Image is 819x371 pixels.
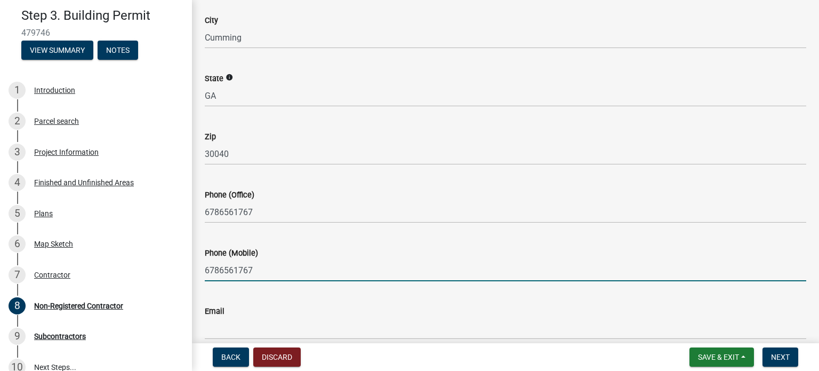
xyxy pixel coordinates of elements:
div: 9 [9,328,26,345]
button: View Summary [21,41,93,60]
div: 4 [9,174,26,191]
label: City [205,17,218,25]
label: Phone (Mobile) [205,250,258,257]
span: Next [771,353,790,361]
div: 1 [9,82,26,99]
i: info [226,74,233,81]
div: Introduction [34,86,75,94]
div: 3 [9,144,26,161]
button: Next [762,348,798,367]
div: 2 [9,113,26,130]
div: Plans [34,210,53,217]
label: State [205,75,223,83]
div: Non-Registered Contractor [34,302,123,310]
button: Back [213,348,249,367]
span: Back [221,353,240,361]
button: Notes [98,41,138,60]
wm-modal-confirm: Summary [21,46,93,55]
div: 5 [9,205,26,222]
div: 7 [9,266,26,283]
label: Phone (Office) [205,192,254,199]
div: 8 [9,297,26,314]
button: Save & Exit [689,348,754,367]
span: Save & Exit [698,353,739,361]
wm-modal-confirm: Notes [98,46,138,55]
div: Parcel search [34,117,79,125]
div: Project Information [34,148,99,156]
label: Email [205,308,224,315]
div: 6 [9,235,26,252]
span: 479746 [21,28,171,38]
h4: Step 3. Building Permit [21,8,183,23]
div: Map Sketch [34,240,73,248]
div: Subcontractors [34,333,86,340]
div: Contractor [34,271,70,279]
button: Discard [253,348,301,367]
div: Finished and Unfinished Areas [34,179,134,186]
label: Zip [205,133,216,141]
